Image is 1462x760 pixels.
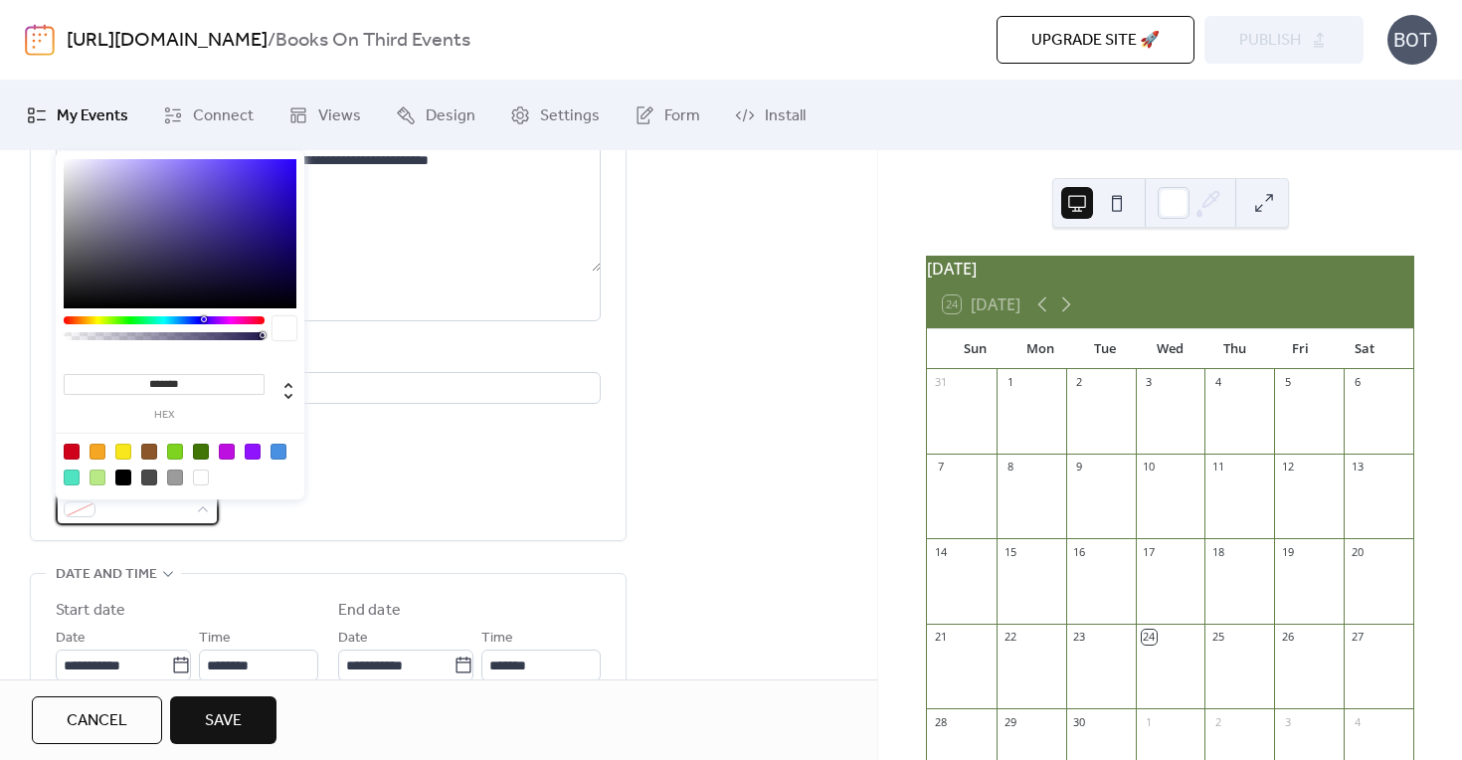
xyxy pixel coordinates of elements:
div: 23 [1072,630,1087,645]
a: Connect [148,89,269,142]
div: 15 [1003,544,1017,559]
div: 5 [1280,375,1295,390]
a: [URL][DOMAIN_NAME] [67,22,268,60]
div: End date [338,599,401,623]
span: Settings [540,104,600,128]
div: #F5A623 [90,444,105,460]
a: My Events [12,89,143,142]
div: #F8E71C [115,444,131,460]
div: #50E3C2 [64,470,80,485]
div: 3 [1142,375,1157,390]
div: 12 [1280,460,1295,475]
div: #8B572A [141,444,157,460]
div: #9013FE [245,444,261,460]
div: 1 [1142,714,1157,729]
div: 31 [933,375,948,390]
div: Mon [1007,329,1072,369]
div: [DATE] [927,257,1413,281]
img: logo [25,24,55,56]
div: #000000 [115,470,131,485]
div: Wed [1138,329,1202,369]
div: #BD10E0 [219,444,235,460]
a: Form [620,89,715,142]
div: #4A4A4A [141,470,157,485]
div: Tue [1073,329,1138,369]
div: #D0021B [64,444,80,460]
div: 18 [1210,544,1225,559]
a: Design [381,89,490,142]
div: 6 [1350,375,1365,390]
div: #4A90E2 [271,444,286,460]
span: Form [664,104,700,128]
span: My Events [57,104,128,128]
span: Time [199,627,231,651]
div: 8 [1003,460,1017,475]
a: Install [720,89,821,142]
div: 16 [1072,544,1087,559]
div: Location [56,345,597,369]
div: BOT [1387,15,1437,65]
span: Views [318,104,361,128]
button: Upgrade site 🚀 [997,16,1194,64]
div: 19 [1280,544,1295,559]
div: 4 [1350,714,1365,729]
div: 30 [1072,714,1087,729]
button: Save [170,696,276,744]
span: Save [205,709,242,733]
div: 13 [1350,460,1365,475]
a: Views [274,89,376,142]
div: #9B9B9B [167,470,183,485]
div: Sun [943,329,1007,369]
div: 24 [1142,630,1157,645]
div: Fri [1267,329,1332,369]
div: 29 [1003,714,1017,729]
div: #FFFFFF [193,470,209,485]
div: 21 [933,630,948,645]
span: Connect [193,104,254,128]
span: Install [765,104,806,128]
div: #7ED321 [167,444,183,460]
div: 22 [1003,630,1017,645]
div: 11 [1210,460,1225,475]
div: 26 [1280,630,1295,645]
button: Cancel [32,696,162,744]
span: Upgrade site 🚀 [1031,29,1160,53]
div: Start date [56,599,125,623]
div: 4 [1210,375,1225,390]
div: 10 [1142,460,1157,475]
span: Time [481,627,513,651]
span: Cancel [67,709,127,733]
span: Design [426,104,475,128]
div: #B8E986 [90,470,105,485]
b: / [268,22,275,60]
span: Date [338,627,368,651]
div: 28 [933,714,948,729]
a: Settings [495,89,615,142]
div: #417505 [193,444,209,460]
div: 17 [1142,544,1157,559]
div: 2 [1210,714,1225,729]
b: Books On Third Events [275,22,470,60]
div: 3 [1280,714,1295,729]
label: hex [64,410,265,421]
div: 9 [1072,460,1087,475]
div: 1 [1003,375,1017,390]
div: 2 [1072,375,1087,390]
div: 7 [933,460,948,475]
div: 25 [1210,630,1225,645]
div: 20 [1350,544,1365,559]
div: Thu [1202,329,1267,369]
div: 14 [933,544,948,559]
span: Date [56,627,86,651]
div: Sat [1333,329,1397,369]
span: Date and time [56,563,157,587]
div: 27 [1350,630,1365,645]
